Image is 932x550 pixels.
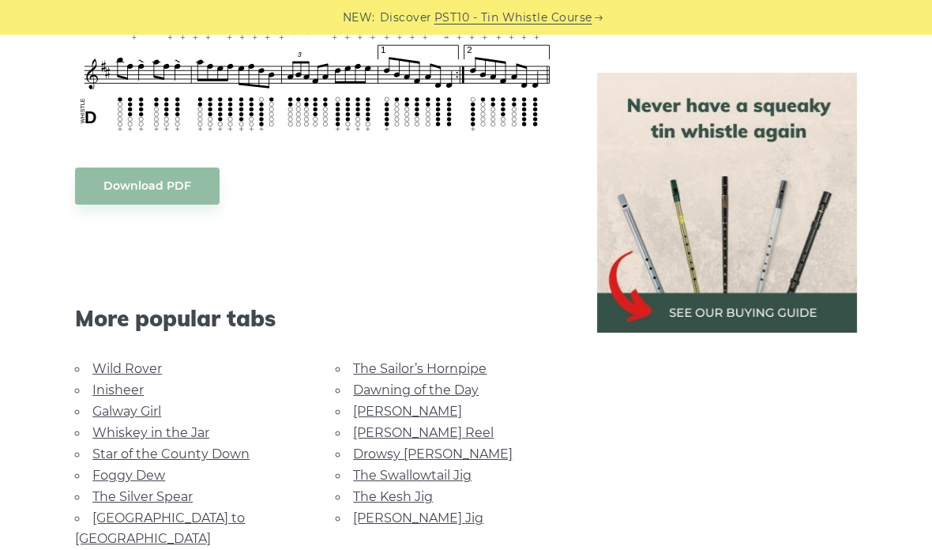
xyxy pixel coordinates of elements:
[343,9,375,27] span: NEW:
[353,468,472,483] a: The Swallowtail Jig
[75,305,558,332] span: More popular tabs
[92,489,193,504] a: The Silver Spear
[92,404,161,419] a: Galway Girl
[353,489,433,504] a: The Kesh Jig
[92,425,209,440] a: Whiskey in the Jar
[434,9,592,27] a: PST10 - Tin Whistle Course
[597,73,857,333] img: tin whistle buying guide
[380,9,432,27] span: Discover
[92,382,144,397] a: Inisheer
[353,382,479,397] a: Dawning of the Day
[353,446,513,461] a: Drowsy [PERSON_NAME]
[75,510,245,546] a: [GEOGRAPHIC_DATA] to [GEOGRAPHIC_DATA]
[75,168,220,205] a: Download PDF
[353,404,462,419] a: [PERSON_NAME]
[92,361,162,376] a: Wild Rover
[353,425,494,440] a: [PERSON_NAME] Reel
[92,446,250,461] a: Star of the County Down
[353,361,487,376] a: The Sailor’s Hornpipe
[353,510,483,526] a: [PERSON_NAME] Jig
[92,468,165,483] a: Foggy Dew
